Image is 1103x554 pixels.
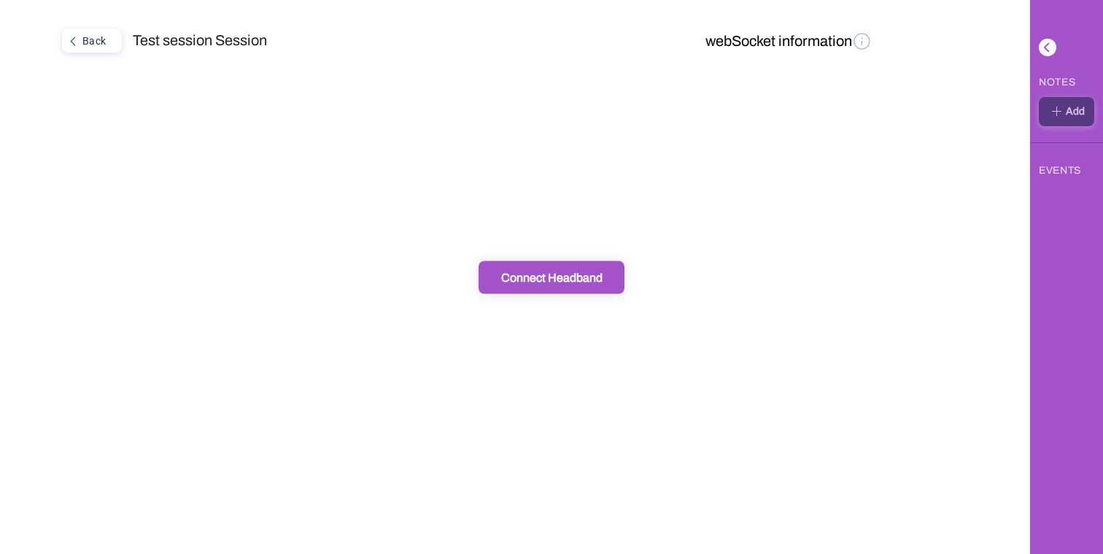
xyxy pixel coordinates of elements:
button: Connect Headband [479,261,624,293]
button: Add [1039,97,1094,126]
div: EVENTS [1039,159,1081,182]
img: left_angle_with_background.png [1039,39,1056,56]
div: Test session Session [133,29,511,55]
div: NOTES [1039,71,1076,97]
div: Connect Headband [483,269,620,285]
img: information.png [852,31,872,51]
button: webSocket information [701,29,877,55]
div: Add [1043,102,1090,120]
img: left_angle.png [63,31,82,50]
button: Back [62,29,122,53]
img: plus_sign.png [1048,102,1066,120]
div: Back [63,31,117,50]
